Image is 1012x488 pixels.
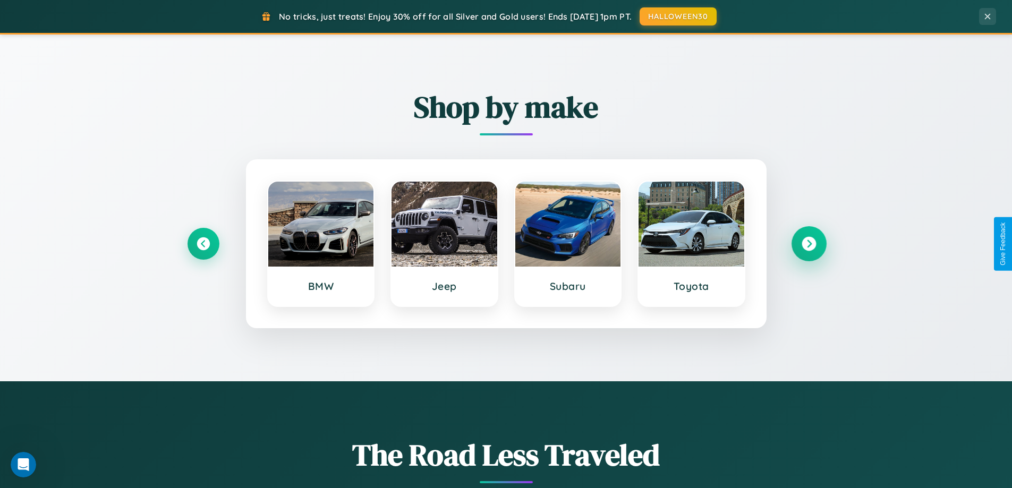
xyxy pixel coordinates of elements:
h3: Toyota [649,280,734,293]
iframe: Intercom live chat [11,452,36,477]
h2: Shop by make [188,87,825,127]
h3: Jeep [402,280,487,293]
div: Give Feedback [999,222,1007,266]
button: HALLOWEEN30 [640,7,717,25]
span: No tricks, just treats! Enjoy 30% off for all Silver and Gold users! Ends [DATE] 1pm PT. [279,11,632,22]
h1: The Road Less Traveled [188,434,825,475]
h3: BMW [279,280,363,293]
h3: Subaru [526,280,610,293]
